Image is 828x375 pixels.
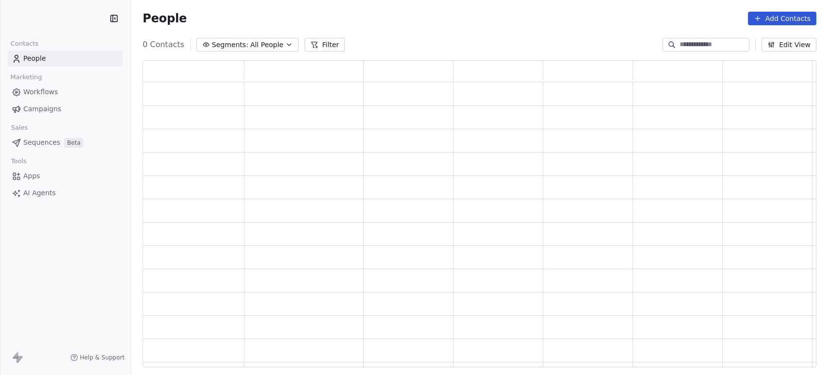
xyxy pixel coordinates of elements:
span: People [23,53,46,64]
a: People [8,51,123,67]
span: All People [250,40,283,50]
span: Help & Support [80,354,125,361]
span: Campaigns [23,104,61,114]
span: AI Agents [23,188,56,198]
a: Workflows [8,84,123,100]
span: Marketing [6,70,46,85]
span: People [143,11,187,26]
span: 0 Contacts [143,39,184,51]
span: Contacts [6,36,43,51]
button: Add Contacts [748,12,816,25]
a: Campaigns [8,101,123,117]
a: SequencesBeta [8,135,123,151]
span: Beta [64,138,83,148]
span: Segments: [212,40,248,50]
button: Edit View [762,38,816,51]
span: Workflows [23,87,58,97]
a: AI Agents [8,185,123,201]
span: Sales [7,120,32,135]
span: Apps [23,171,40,181]
a: Apps [8,168,123,184]
button: Filter [305,38,345,51]
a: Help & Support [70,354,125,361]
span: Sequences [23,137,60,148]
span: Tools [7,154,31,169]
